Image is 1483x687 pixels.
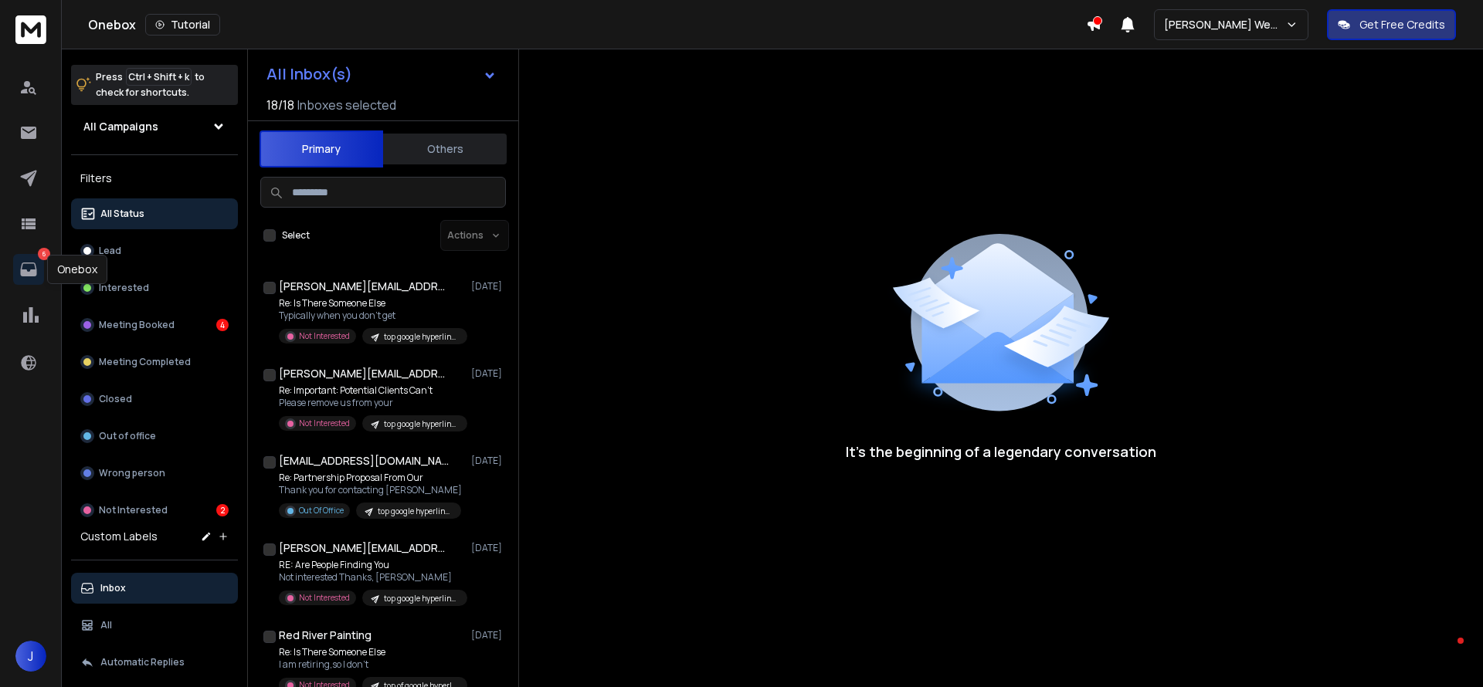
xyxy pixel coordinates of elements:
button: All Status [71,198,238,229]
p: Not interested Thanks, [PERSON_NAME] [279,571,464,584]
p: Re: Important: Potential Clients Can't [279,384,464,397]
button: Meeting Completed [71,347,238,377]
p: Get Free Credits [1359,17,1445,32]
p: top google hyperlink insulation [384,331,458,343]
h3: Inboxes selected [297,96,396,114]
p: Not Interested [299,330,350,342]
p: Meeting Completed [99,356,191,368]
div: 4 [216,319,229,331]
button: J [15,641,46,672]
p: top google hyperlink decks [384,418,458,430]
span: Ctrl + Shift + k [126,68,192,86]
h1: [PERSON_NAME][EMAIL_ADDRESS][DOMAIN_NAME] [279,366,449,381]
p: Lead [99,245,121,257]
p: Re: Is There Someone Else [279,297,464,310]
p: Re: Partnership Proposal From Our [279,472,462,484]
h1: Red River Painting [279,628,372,643]
div: 2 [216,504,229,516]
p: [PERSON_NAME] Websites [1164,17,1285,32]
p: Out of office [99,430,156,442]
h1: [EMAIL_ADDRESS][DOMAIN_NAME] [279,453,449,469]
label: Select [282,229,310,242]
h1: [PERSON_NAME][EMAIL_ADDRESS][DOMAIN_NAME] [279,540,449,556]
p: [DATE] [471,280,506,293]
button: Inbox [71,573,238,604]
p: All Status [100,208,144,220]
button: Get Free Credits [1327,9,1456,40]
button: Meeting Booked4 [71,310,238,340]
h1: All Inbox(s) [266,66,352,82]
h3: Filters [71,168,238,189]
p: Please remove us from your [279,397,464,409]
p: Press to check for shortcuts. [96,69,205,100]
p: top google hyperlink insulation [384,593,458,604]
p: It’s the beginning of a legendary conversation [846,441,1156,462]
span: 18 / 18 [266,96,294,114]
button: Others [383,132,507,166]
h3: Custom Labels [80,529,158,544]
p: Out Of Office [299,505,344,516]
p: All [100,619,112,631]
p: Meeting Booked [99,319,175,331]
p: RE: Are People Finding You [279,559,464,571]
p: Not Interested [299,592,350,604]
p: Closed [99,393,132,405]
button: Wrong person [71,458,238,489]
button: Not Interested2 [71,495,238,526]
button: Interested [71,272,238,303]
div: Onebox [47,255,107,284]
iframe: Intercom live chat [1427,634,1464,671]
button: Out of office [71,421,238,452]
p: [DATE] [471,455,506,467]
div: Onebox [88,14,1086,36]
p: Automatic Replies [100,656,185,668]
button: Tutorial [145,14,220,36]
p: Not Interested [299,418,350,429]
p: Typically when you don't get [279,310,464,322]
button: All Campaigns [71,111,238,142]
button: All Inbox(s) [254,59,509,90]
p: Wrong person [99,467,165,479]
a: 6 [13,254,44,285]
button: Lead [71,235,238,266]
p: Not Interested [99,504,168,516]
button: Primary [260,130,383,168]
p: Thank you for contacting [PERSON_NAME] [279,484,462,496]
p: [DATE] [471,629,506,641]
p: Interested [99,282,149,294]
p: Re: Is There Someone Else [279,646,464,658]
p: I am retiring,so I don’t [279,658,464,671]
p: [DATE] [471,367,506,380]
button: All [71,610,238,641]
p: top google hyperlink decks [378,506,452,517]
h1: All Campaigns [83,119,158,134]
p: Inbox [100,582,126,594]
p: [DATE] [471,542,506,554]
p: 6 [38,248,50,260]
button: Closed [71,384,238,415]
button: Automatic Replies [71,647,238,678]
h1: [PERSON_NAME][EMAIL_ADDRESS][DOMAIN_NAME] [279,279,449,294]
